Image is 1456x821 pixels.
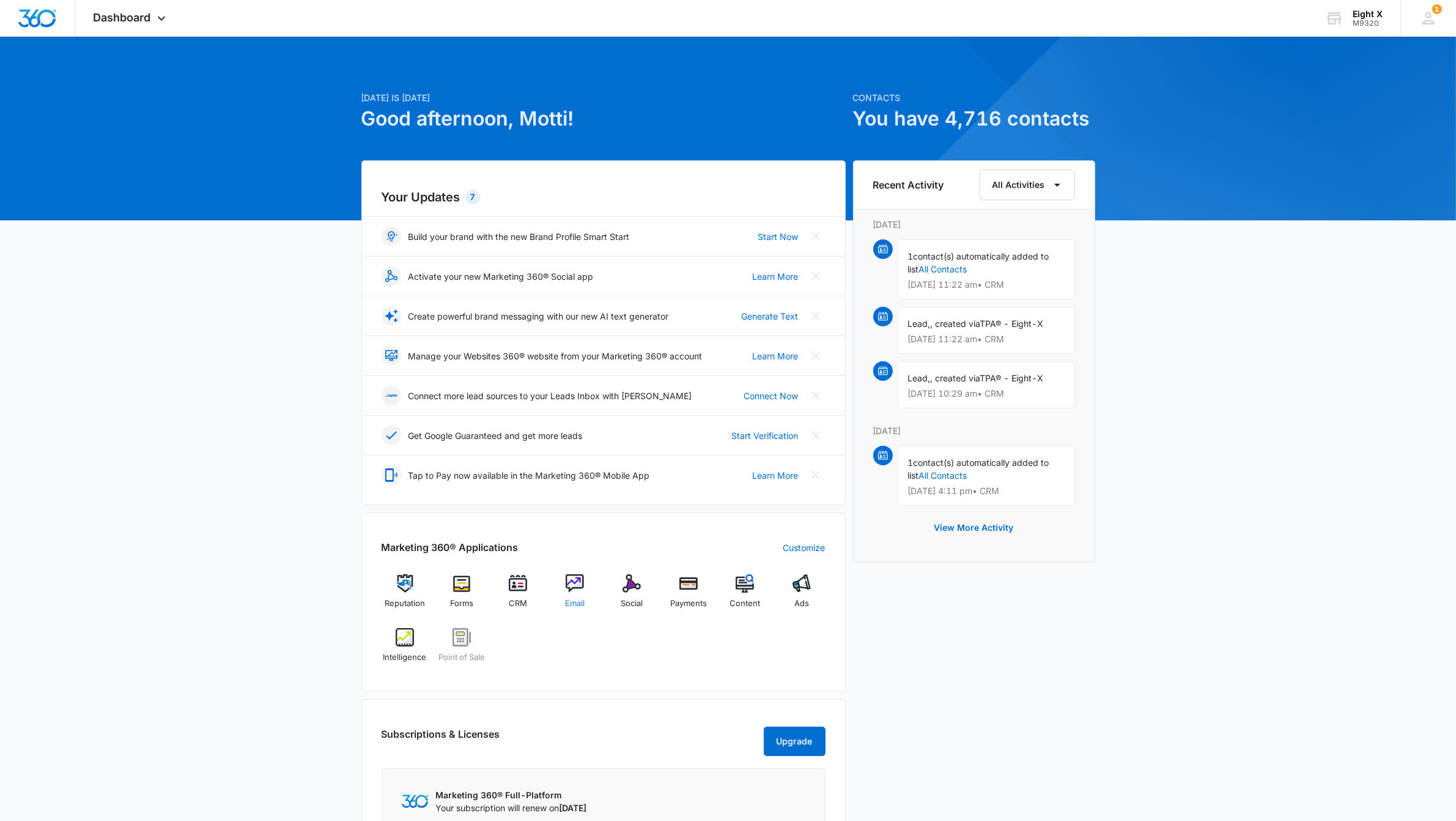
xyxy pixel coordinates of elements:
[908,251,914,261] span: 1
[408,469,650,482] p: Tap to Pay now available in the Marketing 360® Mobile App
[1432,4,1442,14] div: notifications count
[806,425,826,445] button: Close
[465,190,481,204] div: 7
[408,350,703,362] p: Manage your Websites 360® website from your Marketing 360® account
[621,598,643,610] span: Social
[436,789,587,801] p: Marketing 360® Full-Platform
[408,270,594,283] p: Activate your new Marketing 360® Social app
[436,801,587,814] p: Your subscription will renew on
[919,470,967,481] a: All Contacts
[730,598,760,610] span: Content
[794,598,809,610] span: Ads
[919,264,967,274] a: All Contacts
[908,487,1065,495] p: [DATE] 4:11 pm • CRM
[408,389,692,402] p: Connect more lead sources to your Leads Inbox with [PERSON_NAME]
[758,230,799,243] a: Start Now
[408,429,583,442] p: Get Google Guaranteed and get more leads
[908,457,1049,481] span: contact(s) automatically added to list
[402,795,429,808] img: Marketing 360 Logo
[608,574,656,618] a: Social
[980,170,1075,200] button: All Activities
[806,386,826,405] button: Close
[438,574,485,618] a: Forms
[408,310,669,323] p: Create powerful brand messaging with our new AI text generator
[1432,4,1442,14] span: 1
[94,11,151,24] span: Dashboard
[806,306,826,326] button: Close
[438,651,485,664] span: Point of Sale
[806,266,826,286] button: Close
[922,513,1026,542] button: View More Activity
[385,598,425,610] span: Reputation
[931,373,980,383] span: , created via
[980,373,1044,383] span: TPA® - Eight-X
[1353,9,1383,19] div: account name
[408,230,630,243] p: Build your brand with the new Brand Profile Smart Start
[560,803,587,813] span: [DATE]
[908,389,1065,398] p: [DATE] 10:29 am • CRM
[980,318,1044,329] span: TPA® - Eight-X
[783,541,826,554] a: Customize
[744,389,799,402] a: Connect Now
[565,598,585,610] span: Email
[670,598,707,610] span: Payments
[382,574,429,618] a: Reputation
[382,540,519,555] h2: Marketing 360® Applications
[873,178,944,192] h6: Recent Activity
[732,429,799,442] a: Start Verification
[382,727,500,751] h2: Subscriptions & Licenses
[1353,19,1383,28] div: account id
[495,574,542,618] a: CRM
[806,346,826,366] button: Close
[873,424,1075,437] p: [DATE]
[438,628,485,672] a: Point of Sale
[908,251,1049,274] span: contact(s) automatically added to list
[509,598,527,610] span: CRM
[806,465,826,485] button: Close
[753,270,799,283] a: Learn More
[908,335,1065,343] p: [DATE] 11:22 am • CRM
[853,91,1095,104] p: Contacts
[908,373,931,383] span: Lead,
[722,574,769,618] a: Content
[665,574,712,618] a: Payments
[383,651,426,664] span: Intelligence
[806,227,826,246] button: Close
[908,457,914,468] span: 1
[853,104,1095,133] h1: You have 4,716 contacts
[931,318,980,329] span: , created via
[764,727,826,756] button: Upgrade
[382,188,826,206] h2: Your Updates
[382,628,429,672] a: Intelligence
[450,598,473,610] span: Forms
[753,350,799,362] a: Learn More
[742,310,799,323] a: Generate Text
[778,574,826,618] a: Ads
[552,574,599,618] a: Email
[753,469,799,482] a: Learn More
[361,104,846,133] h1: Good afternoon, Motti!
[873,218,1075,231] p: [DATE]
[361,91,846,104] p: [DATE] is [DATE]
[908,318,931,329] span: Lead,
[908,280,1065,289] p: [DATE] 11:22 am • CRM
